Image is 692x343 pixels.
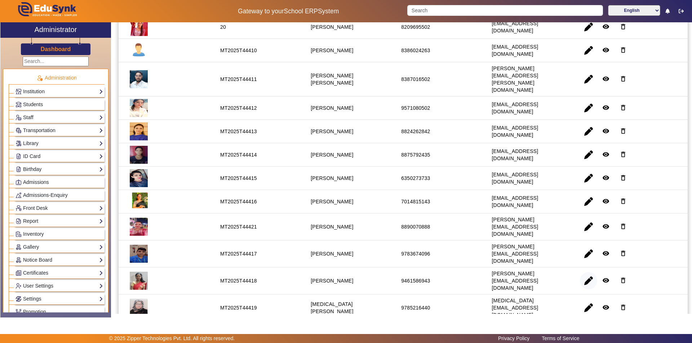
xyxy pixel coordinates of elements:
[494,334,533,343] a: Privacy Policy
[602,223,609,230] mat-icon: remove_red_eye
[15,230,103,238] a: Inventory
[220,304,257,311] div: MT2025T44419
[220,104,257,112] div: MT2025T44412
[40,45,71,53] a: Dashboard
[130,245,148,263] img: 66fabd48-976b-4ea3-b211-501ebf7836bf
[130,272,148,290] img: b1148a64-a038-46ca-9d5a-5b05b468d556
[401,76,430,83] div: 8387016502
[538,334,583,343] a: Terms of Service
[130,99,148,117] img: bf1b1514-2f52-4fe1-9b1e-1d2381957682
[492,270,565,292] div: [PERSON_NAME][EMAIL_ADDRESS][DOMAIN_NAME]
[130,70,148,88] img: b260513a-92ee-4267-af4f-12f20252dbb9
[23,231,44,237] span: Inventory
[602,23,609,30] mat-icon: remove_red_eye
[130,18,148,36] img: 2f12a9fe-8c86-411d-a15e-df9e77051e2b
[492,101,565,115] div: [EMAIL_ADDRESS][DOMAIN_NAME]
[620,75,627,82] mat-icon: delete_outline
[620,198,627,205] mat-icon: delete_outline
[401,128,430,135] div: 8824262842
[602,75,609,82] mat-icon: remove_red_eye
[620,151,627,158] mat-icon: delete_outline
[492,194,565,209] div: [EMAIL_ADDRESS][DOMAIN_NAME]
[407,5,603,16] input: Search
[220,250,257,257] div: MT2025T44417
[109,335,235,342] p: © 2025 Zipper Technologies Pvt. Ltd. All rights reserved.
[16,180,21,185] img: Admissions.png
[401,250,430,257] div: 9783674096
[130,169,148,187] img: 33535ae2-ac57-40f4-9359-5f515e2c0aec
[492,171,565,185] div: [EMAIL_ADDRESS][DOMAIN_NAME]
[602,174,609,181] mat-icon: remove_red_eye
[220,23,226,31] div: 20
[311,24,353,30] staff-with-status: [PERSON_NAME]
[401,198,430,205] div: 7014815143
[220,47,257,54] div: MT2025T44410
[41,46,71,53] h3: Dashboard
[220,223,257,230] div: MT2025T44421
[620,46,627,54] mat-icon: delete_outline
[130,146,148,164] img: 2501934d-fd1a-4cee-a30f-baffa8aa2351
[620,23,627,30] mat-icon: delete_outline
[36,75,43,81] img: Administration.png
[620,250,627,257] mat-icon: delete_outline
[311,278,353,284] staff-with-status: [PERSON_NAME]
[602,46,609,54] mat-icon: remove_red_eye
[23,309,46,315] span: Promotion
[0,22,111,38] a: Administrator
[16,193,21,198] img: Behavior-reports.png
[311,128,353,134] staff-with-status: [PERSON_NAME]
[220,175,257,182] div: MT2025T44415
[15,191,103,199] a: Admissions-Enquiry
[16,309,21,315] img: Branchoperations.png
[130,218,148,236] img: 9e9c920e-fced-4ea8-8efb-e77bc407e609
[220,76,257,83] div: MT2025T44411
[311,301,353,314] staff-with-status: [MEDICAL_DATA][PERSON_NAME]
[492,20,565,34] div: [EMAIL_ADDRESS][DOMAIN_NAME]
[492,124,565,139] div: [EMAIL_ADDRESS][DOMAIN_NAME]
[311,73,353,86] staff-with-status: [PERSON_NAME] [PERSON_NAME]
[16,102,21,107] img: Students.png
[311,105,353,111] staff-with-status: [PERSON_NAME]
[492,148,565,162] div: [EMAIL_ADDRESS][DOMAIN_NAME]
[9,74,105,82] p: Administration
[220,151,257,158] div: MT2025T44414
[15,308,103,316] a: Promotion
[311,251,353,257] staff-with-status: [PERSON_NAME]
[220,277,257,284] div: MT2025T44418
[311,175,353,181] staff-with-status: [PERSON_NAME]
[492,243,565,265] div: [PERSON_NAME][EMAIL_ADDRESS][DOMAIN_NAME]
[35,25,77,34] h2: Administrator
[23,57,89,66] input: Search...
[602,151,609,158] mat-icon: remove_red_eye
[220,128,257,135] div: MT2025T44413
[602,277,609,284] mat-icon: remove_red_eye
[23,192,68,198] span: Admissions-Enquiry
[620,223,627,230] mat-icon: delete_outline
[16,231,21,237] img: Inventory.png
[220,198,257,205] div: MT2025T44416
[311,48,353,53] staff-with-status: [PERSON_NAME]
[492,297,565,319] div: [MEDICAL_DATA][EMAIL_ADDRESS][DOMAIN_NAME]
[401,151,430,158] div: 8875792435
[401,223,430,230] div: 8890070888
[311,224,353,230] staff-with-status: [PERSON_NAME]
[15,100,103,109] a: Students
[602,198,609,205] mat-icon: remove_red_eye
[401,104,430,112] div: 9571080502
[401,304,430,311] div: 9785216440
[602,304,609,311] mat-icon: remove_red_eye
[401,175,430,182] div: 6350273733
[401,277,430,284] div: 9461586943
[311,152,353,158] staff-with-status: [PERSON_NAME]
[620,127,627,135] mat-icon: delete_outline
[620,104,627,111] mat-icon: delete_outline
[23,101,43,107] span: Students
[15,178,103,186] a: Admissions
[602,104,609,111] mat-icon: remove_red_eye
[130,122,148,140] img: 2012f757-1c74-4e58-8380-db05e4bd5519
[401,23,430,31] div: 8209695502
[492,43,565,58] div: [EMAIL_ADDRESS][DOMAIN_NAME]
[620,174,627,181] mat-icon: delete_outline
[284,8,318,15] span: School ERP
[401,47,430,54] div: 8386024263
